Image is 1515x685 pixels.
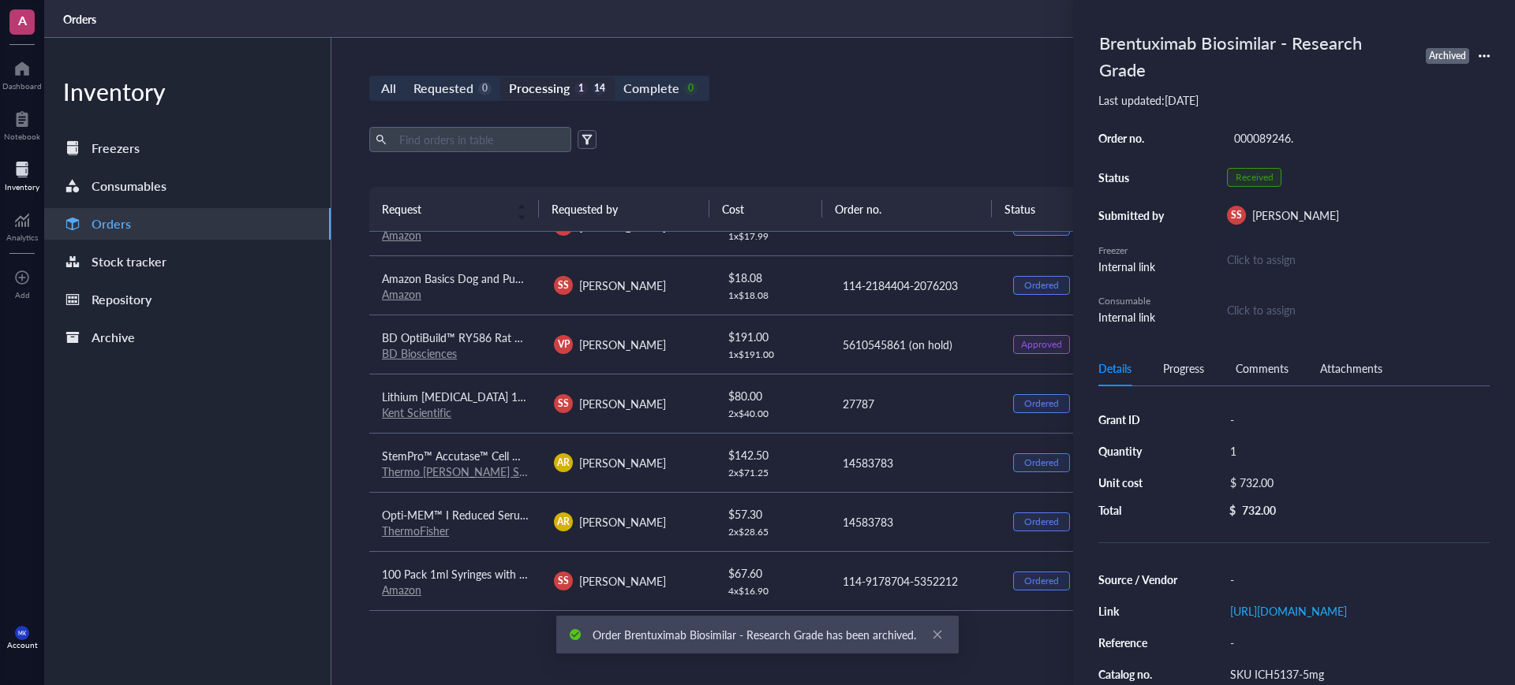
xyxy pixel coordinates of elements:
[1098,93,1490,107] div: Last updated: [DATE]
[574,82,588,95] div: 1
[1236,359,1289,377] div: Comments
[1098,359,1132,377] div: Details
[5,157,39,192] a: Inventory
[1223,408,1490,430] div: -
[1098,667,1179,681] div: Catalog no.
[829,374,1001,433] td: 27787
[92,251,166,273] div: Stock tracker
[382,200,507,218] span: Request
[593,626,916,643] div: Order Brentuximab Biosimilar - Research Grade has been archived.
[593,82,606,95] div: 14
[558,574,569,588] span: SS
[822,187,992,231] th: Order no.
[18,10,27,30] span: A
[6,207,38,242] a: Analytics
[557,515,570,529] span: AR
[1223,440,1490,462] div: 1
[382,345,457,361] a: BD Biosciences
[1098,503,1179,517] div: Total
[579,218,666,234] span: [PERSON_NAME]
[557,456,570,470] span: AR
[728,585,817,598] div: 4 x $ 16.90
[728,505,817,523] div: $ 57.30
[1236,171,1274,184] div: Received
[1024,575,1059,587] div: Ordered
[1252,207,1339,223] span: [PERSON_NAME]
[382,227,421,243] a: Amazon
[44,208,331,240] a: Orders
[382,463,557,479] a: Thermo [PERSON_NAME] Scientific
[829,610,1001,669] td: 114-9178704-5352212
[684,82,698,95] div: 0
[381,77,396,99] div: All
[6,233,38,242] div: Analytics
[92,326,135,348] div: Archive
[44,76,331,107] div: Inventory
[369,76,709,101] div: segmented control
[558,337,570,352] span: VP
[843,454,988,471] div: 14583783
[382,270,1147,286] span: Amazon Basics Dog and Puppy Pee Pads, 5-Layer Leak-Proof Super Absorbent, Quick-Dry Surface, Pott...
[709,187,823,231] th: Cost
[579,573,666,589] span: [PERSON_NAME]
[44,284,331,315] a: Repository
[382,389,727,404] span: Lithium [MEDICAL_DATA] 100/pk- Microvette® Prepared Micro Tubes
[728,230,817,243] div: 1 x $ 17.99
[1223,631,1490,653] div: -
[382,507,573,523] span: Opti-MEM™ I Reduced Serum Medium
[92,289,151,311] div: Repository
[1098,444,1179,458] div: Quantity
[728,269,817,286] div: $ 18.08
[1320,359,1382,377] div: Attachments
[728,526,817,538] div: 2 x $ 28.65
[1229,503,1236,517] div: $
[15,290,30,300] div: Add
[728,446,817,463] div: $ 142.50
[44,246,331,277] a: Stock tracker
[1098,475,1179,490] div: Unit cost
[509,77,570,99] div: Processing
[7,640,38,650] div: Account
[382,448,614,463] span: StemPro™ Accutase™ Cell Dissociation Reagent
[843,277,988,294] div: 114-2184404-2076203
[728,348,817,361] div: 1 x $ 191.00
[1024,516,1059,528] div: Ordered
[728,387,817,404] div: $ 80.00
[1231,208,1242,222] span: SS
[1024,279,1059,292] div: Ordered
[2,56,42,91] a: Dashboard
[829,433,1001,492] td: 14583783
[1230,603,1347,619] a: [URL][DOMAIN_NAME]
[382,523,449,538] a: ThermoFisher
[1098,170,1169,184] div: Status
[92,213,131,235] div: Orders
[558,396,569,411] span: SS
[382,404,451,420] a: Kent Scientific
[579,455,666,471] span: [PERSON_NAME]
[1223,568,1490,590] div: -
[579,337,666,352] span: [PERSON_NAME]
[44,132,331,164] a: Freezers
[2,81,42,91] div: Dashboard
[539,187,709,231] th: Requested by
[382,329,615,345] span: BD OptiBuild™ RY586 Rat Anti-Mouse TSPAN8
[843,513,988,531] div: 14583783
[1024,456,1059,469] div: Ordered
[932,629,943,640] span: close
[579,514,666,530] span: [PERSON_NAME]
[843,572,988,590] div: 114-9178704-5352212
[1098,635,1179,650] div: Reference
[5,182,39,192] div: Inventory
[92,175,166,197] div: Consumables
[382,286,421,302] a: Amazon
[382,582,421,598] a: Amazon
[1223,471,1483,493] div: $ 732.00
[1092,25,1416,87] div: Brentuximab Biosimilar - Research Grade
[1098,208,1169,222] div: Submitted by
[1098,572,1179,586] div: Source / Vendor
[579,396,666,411] span: [PERSON_NAME]
[728,564,817,582] div: $ 67.60
[1242,503,1276,517] div: 732.00
[728,289,817,302] div: 1 x $ 18.08
[623,77,679,99] div: Complete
